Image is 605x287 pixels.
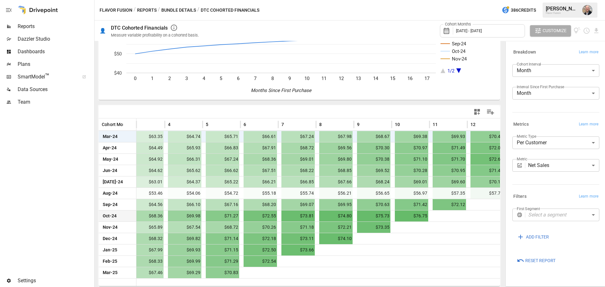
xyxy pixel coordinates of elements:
div: Month [512,64,599,77]
span: Mar-25 [102,267,118,278]
span: $67.99 [130,244,164,255]
div: Net Sales [528,159,599,172]
span: $73.11 [281,233,315,244]
span: $67.66 [319,176,353,187]
label: Cohort Months [443,21,473,27]
span: $66.61 [244,131,277,142]
span: $57.72 [470,188,504,199]
button: Bundle Details [161,6,196,14]
span: $69.93 [168,244,201,255]
span: $76.75 [395,210,428,221]
span: $74.80 [319,210,353,221]
span: $70.63 [357,199,390,210]
text: 13 [356,76,361,81]
span: $69.95 [319,199,353,210]
span: $69.60 [433,176,466,187]
span: $70.38 [357,154,390,165]
text: 5 [220,76,222,81]
label: Cohort Interval [517,61,541,67]
span: $71.70 [433,154,466,165]
text: 4 [203,76,205,81]
span: $69.01 [395,176,428,187]
text: 0 [134,76,136,81]
span: Data Sources [18,86,93,93]
span: Dazzler Studio [18,35,93,43]
span: $64.62 [130,165,164,176]
button: Dustin Jacobson [579,1,596,19]
text: 1/2 [447,68,454,74]
button: Sort [209,120,218,129]
span: $69.38 [395,131,428,142]
span: 5 [206,121,208,128]
span: $55.74 [281,188,315,199]
span: $66.83 [206,142,239,153]
span: $70.97 [395,142,428,153]
span: $71.10 [395,154,428,165]
span: $54.06 [168,188,201,199]
span: $67.24 [281,131,315,142]
div: Flavor Fusion [546,12,579,14]
span: $66.62 [206,165,239,176]
span: Learn more [579,121,598,128]
span: $55.18 [244,188,277,199]
button: ADD FILTER [512,231,553,243]
div: Dustin Jacobson [582,5,592,15]
span: $68.33 [130,256,164,267]
span: $68.20 [244,199,277,210]
text: $40 [114,70,122,76]
span: $57.35 [433,188,466,199]
span: $72.18 [244,233,277,244]
span: $65.62 [168,165,201,176]
div: / [158,6,160,14]
text: 3 [185,76,188,81]
text: Months Since First Purchase [251,88,312,93]
text: 16 [407,76,412,81]
span: Customize [543,27,567,35]
div: / [134,6,136,14]
button: Schedule report [583,27,590,34]
text: 8 [271,76,274,81]
span: Feb-25 [102,256,118,267]
em: Select a segment [528,212,566,218]
span: $67.24 [206,154,239,165]
label: Metric [517,156,527,162]
span: Sep-24 [102,199,118,210]
span: $64.56 [130,199,164,210]
button: 386Credits [499,4,539,16]
span: Jan-25 [102,244,118,255]
span: $71.47 [470,165,504,176]
span: [DATE] - [DATE] [456,28,482,33]
text: 9 [288,76,291,81]
span: $72.12 [433,199,466,210]
span: Apr-24 [102,142,118,153]
span: $56.97 [395,188,428,199]
button: Manage Columns [483,105,498,119]
span: Cohort Month [102,121,130,128]
span: $63.01 [130,176,164,187]
span: $75.73 [357,210,390,221]
span: 6 [244,121,246,128]
span: $66.85 [281,176,315,187]
span: $66.21 [244,176,277,187]
div: Measure variable profitability on a cohorted basis. [111,33,199,37]
span: $68.36 [130,210,164,221]
span: $73.66 [281,244,315,255]
div: DTC Cohorted Financials [111,25,168,31]
span: Nov-24 [102,222,118,233]
text: 14 [373,76,378,81]
span: 12 [470,121,475,128]
span: $56.65 [357,188,390,199]
label: Metric Type [517,134,536,139]
span: $70.95 [433,165,466,176]
span: 386 Credits [511,6,536,14]
span: May-24 [102,154,119,165]
span: Team [18,98,93,106]
span: ™ [45,72,49,80]
span: $67.46 [130,267,164,278]
span: Jun-24 [102,165,118,176]
span: $68.36 [244,154,277,165]
text: 6 [237,76,239,81]
span: Reports [18,23,93,30]
span: $67.16 [206,199,239,210]
span: Dec-24 [102,233,118,244]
